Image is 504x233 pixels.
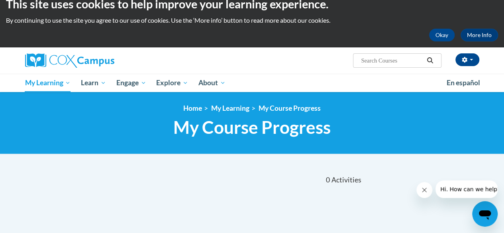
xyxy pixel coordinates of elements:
[447,78,480,87] span: En español
[116,78,146,88] span: Engage
[326,176,330,184] span: 0
[20,74,76,92] a: My Learning
[435,180,498,198] iframe: Message from company
[25,53,114,68] img: Cox Campus
[429,29,455,41] button: Okay
[455,53,479,66] button: Account Settings
[198,78,226,88] span: About
[19,74,485,92] div: Main menu
[461,29,498,41] a: More Info
[331,176,361,184] span: Activities
[173,117,331,138] span: My Course Progress
[211,104,249,112] a: My Learning
[156,78,188,88] span: Explore
[416,182,432,198] iframe: Close message
[25,78,71,88] span: My Learning
[424,56,436,65] button: Search
[193,74,231,92] a: About
[6,16,498,25] p: By continuing to use the site you agree to our use of cookies. Use the ‘More info’ button to read...
[5,6,65,12] span: Hi. How can we help?
[151,74,193,92] a: Explore
[472,201,498,227] iframe: Button to launch messaging window
[259,104,321,112] a: My Course Progress
[183,104,202,112] a: Home
[76,74,111,92] a: Learn
[25,53,169,68] a: Cox Campus
[111,74,151,92] a: Engage
[441,74,485,91] a: En español
[81,78,106,88] span: Learn
[360,56,424,65] input: Search Courses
